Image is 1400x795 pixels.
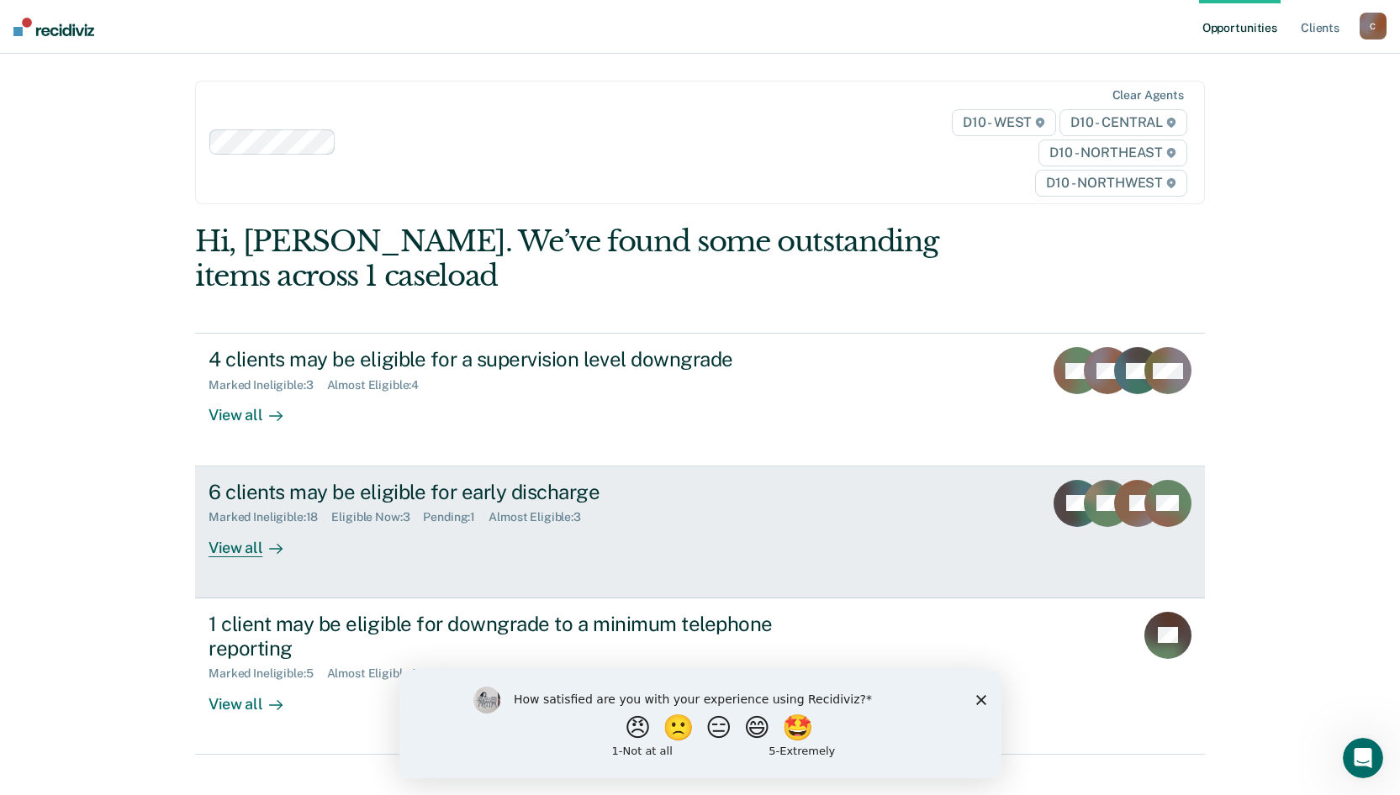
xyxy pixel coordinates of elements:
span: D10 - NORTHEAST [1038,140,1186,166]
div: Hi, [PERSON_NAME]. We’ve found some outstanding items across 1 caseload [195,224,1003,293]
div: Almost Eligible : 4 [327,378,433,392]
div: 1 client may be eligible for downgrade to a minimum telephone reporting [209,612,799,661]
div: Marked Ineligible : 5 [209,666,326,681]
a: 1 client may be eligible for downgrade to a minimum telephone reportingMarked Ineligible:5Almost ... [195,598,1205,755]
span: D10 - WEST [952,109,1056,136]
button: C [1360,13,1387,39]
span: D10 - CENTRAL [1059,109,1187,136]
div: Marked Ineligible : 18 [209,510,331,524]
div: Eligible Now : 3 [331,510,423,524]
div: View all [209,392,303,425]
div: 6 clients may be eligible for early discharge [209,480,799,504]
div: Marked Ineligible : 3 [209,378,326,392]
iframe: Intercom live chat [1343,738,1383,778]
div: View all [209,681,303,713]
div: Almost Eligible : 3 [489,510,594,524]
div: Almost Eligible : 1 [327,666,431,681]
div: 4 clients may be eligible for a supervision level downgrade [209,347,799,371]
a: 6 clients may be eligible for early dischargeMarked Ineligible:18Eligible Now:3Pending:1Almost El... [195,466,1205,598]
a: 4 clients may be eligible for a supervision level downgradeMarked Ineligible:3Almost Eligible:4Vi... [195,333,1205,466]
div: View all [209,524,303,557]
img: Recidiviz [13,18,94,36]
div: Pending : 1 [423,510,489,524]
span: D10 - NORTHWEST [1035,170,1186,197]
div: Clear agents [1112,88,1184,103]
iframe: Survey by Kim from Recidiviz [399,670,1001,778]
